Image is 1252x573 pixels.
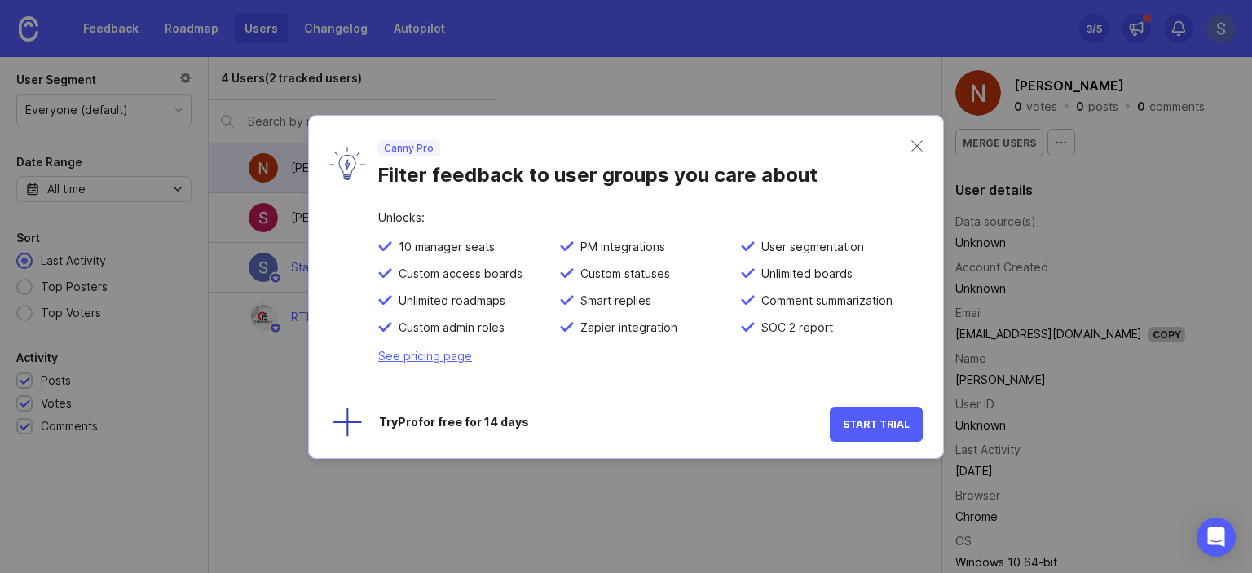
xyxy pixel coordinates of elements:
[574,320,677,335] span: Zapier integration
[574,293,651,308] span: Smart replies
[392,293,505,308] span: Unlimited roadmaps
[377,156,911,187] div: Filter feedback to user groups you care about
[329,147,365,180] img: lyW0TRAiArAAAAAASUVORK5CYII=
[574,240,665,254] span: PM integrations
[392,267,522,281] span: Custom access boards
[1197,518,1236,557] div: Open Intercom Messenger
[843,418,910,430] span: Start Trial
[392,240,495,254] span: 10 manager seats
[384,142,434,155] p: Canny Pro
[378,349,472,363] a: See pricing page
[574,267,670,281] span: Custom statuses
[830,407,923,442] button: Start Trial
[755,240,864,254] span: User segmentation
[755,293,893,308] span: Comment summarization
[755,267,853,281] span: Unlimited boards
[379,417,830,432] div: Try Pro for free for 14 days
[392,320,505,335] span: Custom admin roles
[378,212,923,240] div: Unlocks:
[755,320,833,335] span: SOC 2 report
